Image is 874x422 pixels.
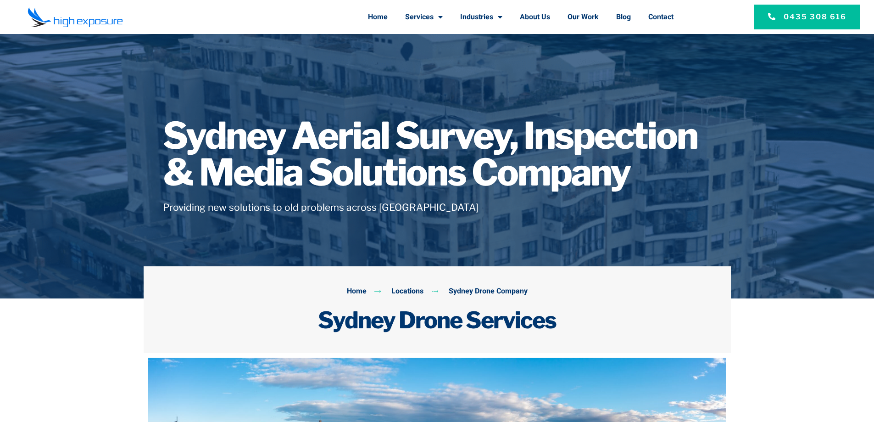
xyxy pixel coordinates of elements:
[460,5,502,29] a: Industries
[163,306,712,334] h2: Sydney Drone Services
[163,118,712,191] h1: Sydney Aerial Survey, Inspection & Media Solutions Company
[754,5,860,29] a: 0435 308 616
[28,7,123,28] img: Final-Logo copy
[389,286,423,298] span: Locations
[149,5,674,29] nav: Menu
[446,286,528,298] span: Sydney Drone Company
[347,286,367,298] span: Home
[374,286,424,298] a: Locations
[568,5,599,29] a: Our Work
[784,11,846,23] span: 0435 308 616
[648,5,674,29] a: Contact
[405,5,443,29] a: Services
[163,200,712,215] h5: Providing new solutions to old problems across [GEOGRAPHIC_DATA]
[616,5,631,29] a: Blog
[368,5,388,29] a: Home
[520,5,550,29] a: About Us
